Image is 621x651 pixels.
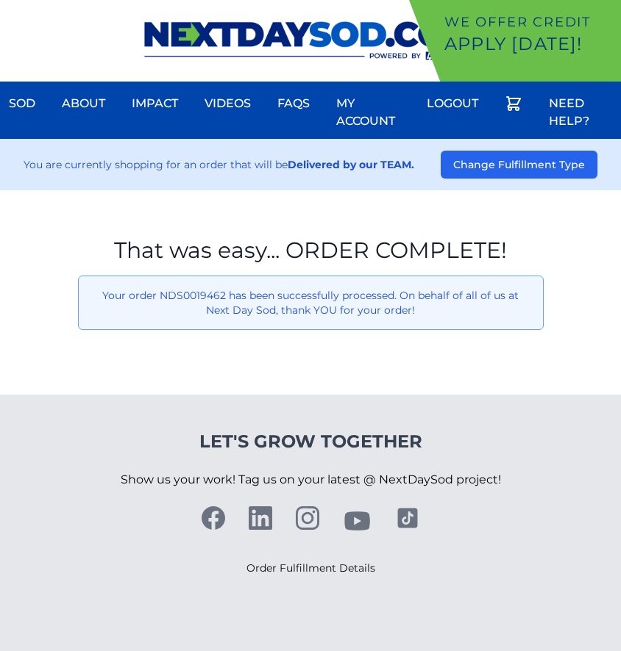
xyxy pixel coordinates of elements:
a: Order Fulfillment Details [246,561,375,575]
p: We offer Credit [444,12,615,32]
p: Show us your work! Tag us on your latest @ NextDaySod project! [121,453,501,506]
p: Apply [DATE]! [444,32,615,56]
a: Videos [196,86,260,121]
button: Change Fulfillment Type [441,151,597,179]
a: Impact [123,86,187,121]
p: Your order NDS0019462 has been successfully processed. On behalf of all of us at Next Day Sod, th... [91,288,531,317]
a: My Account [327,86,409,139]
a: Need Help? [540,86,621,139]
h4: Let's Grow Together [121,430,501,453]
a: Logout [418,86,487,121]
a: FAQs [269,86,319,121]
strong: Delivered by our TEAM. [288,158,414,171]
h1: That was easy... ORDER COMPLETE! [78,237,544,264]
a: About [53,86,114,121]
